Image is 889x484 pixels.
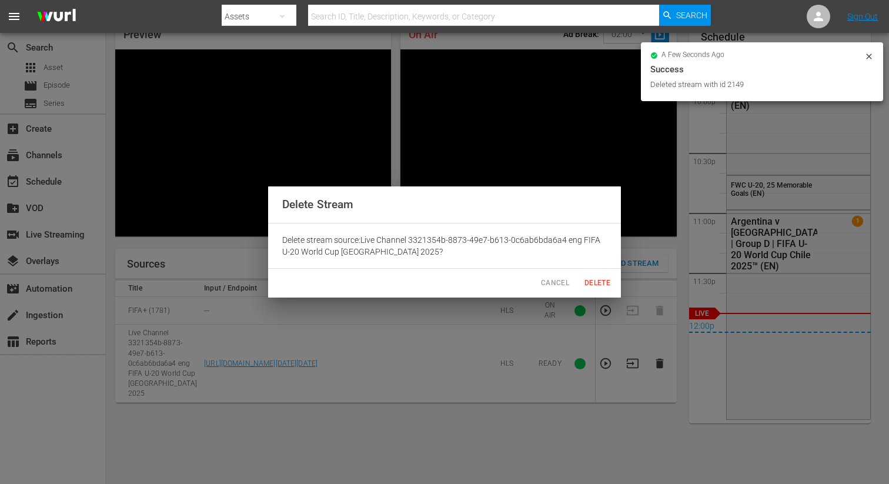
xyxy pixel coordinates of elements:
div: Success [650,62,874,76]
span: a few seconds ago [661,51,724,60]
button: Cancel [536,273,574,293]
span: Delete [583,277,611,289]
span: Search [676,5,707,26]
span: Delete Stream [282,198,353,211]
img: ans4CAIJ8jUAAAAAAAAAAAAAAAAAAAAAAAAgQb4GAAAAAAAAAAAAAAAAAAAAAAAAJMjXAAAAAAAAAAAAAAAAAAAAAAAAgAT5G... [28,3,85,31]
p: Delete stream source: Live Channel 3321354b-8873-49e7-b613-0c6ab6bda6a4 eng FIFA U-20 World Cup [... [282,234,607,258]
span: Cancel [541,277,569,289]
div: Deleted stream with id 2149 [650,79,861,91]
a: Sign Out [847,12,878,21]
button: Delete [579,273,616,293]
span: menu [7,9,21,24]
